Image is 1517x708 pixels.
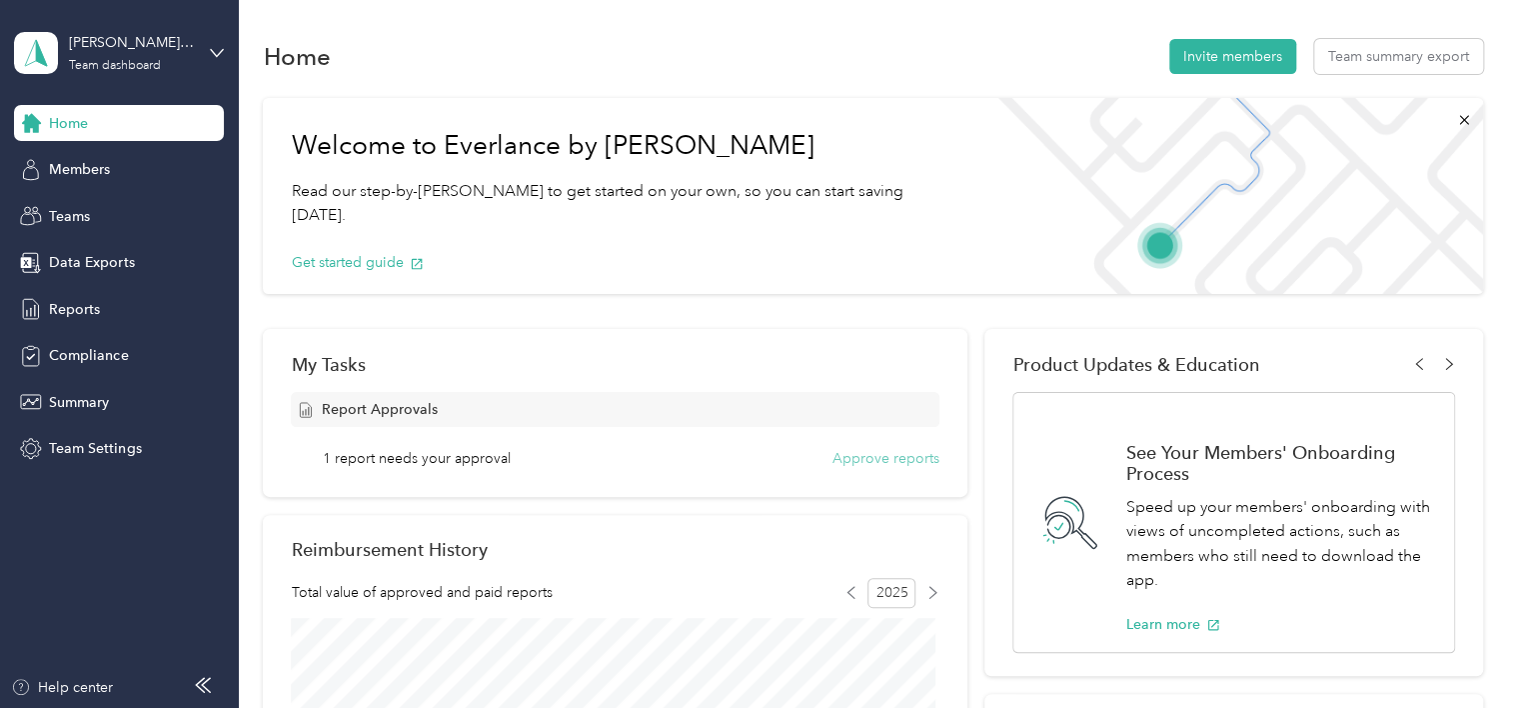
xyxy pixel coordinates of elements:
[49,159,110,180] span: Members
[49,438,141,459] span: Team Settings
[978,98,1483,294] img: Welcome to everlance
[832,448,939,469] button: Approve reports
[49,345,128,366] span: Compliance
[69,60,161,72] div: Team dashboard
[1125,614,1220,635] button: Learn more
[49,206,90,227] span: Teams
[1012,354,1259,375] span: Product Updates & Education
[11,677,113,698] button: Help center
[291,252,424,273] button: Get started guide
[49,252,134,273] span: Data Exports
[291,130,949,162] h1: Welcome to Everlance by [PERSON_NAME]
[1169,39,1296,74] button: Invite members
[291,179,949,228] p: Read our step-by-[PERSON_NAME] to get started on your own, so you can start saving [DATE].
[291,582,552,603] span: Total value of approved and paid reports
[1125,495,1432,593] p: Speed up your members' onboarding with views of uncompleted actions, such as members who still ne...
[69,32,194,53] div: [PERSON_NAME][EMAIL_ADDRESS][PERSON_NAME][DOMAIN_NAME]
[1125,442,1432,484] h1: See Your Members' Onboarding Process
[1405,596,1517,708] iframe: Everlance-gr Chat Button Frame
[291,539,487,560] h2: Reimbursement History
[263,46,330,67] h1: Home
[49,392,109,413] span: Summary
[49,299,100,320] span: Reports
[1314,39,1483,74] button: Team summary export
[323,448,511,469] span: 1 report needs your approval
[321,399,437,420] span: Report Approvals
[291,354,938,375] div: My Tasks
[49,113,88,134] span: Home
[867,578,915,608] span: 2025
